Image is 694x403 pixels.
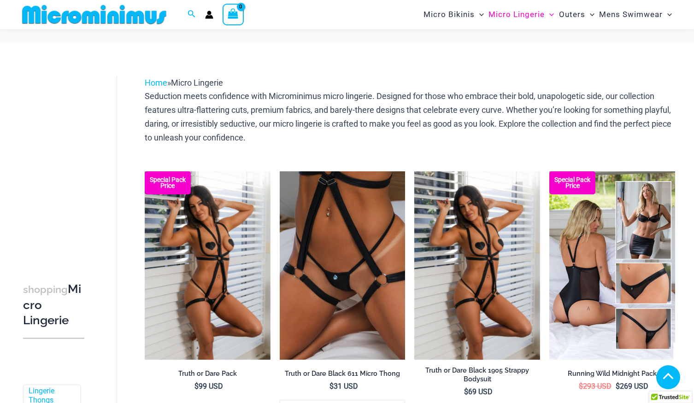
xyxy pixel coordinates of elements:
h3: Micro Lingerie [23,281,84,328]
span: $ [194,382,199,391]
span: Micro Lingerie [171,78,223,88]
span: Menu Toggle [585,3,594,26]
span: Micro Bikinis [423,3,475,26]
bdi: 31 USD [329,382,358,391]
img: Truth or Dare Black 1905 Bodysuit 611 Micro 07 [414,171,540,360]
a: Micro LingerieMenu ToggleMenu Toggle [486,3,556,26]
h2: Truth or Dare Black 1905 Strappy Bodysuit [414,366,540,383]
span: $ [616,382,620,391]
a: Truth or Dare Pack [145,369,271,381]
a: Account icon link [205,11,213,19]
a: Truth or Dare Black 1905 Bodysuit 611 Micro 07 Truth or Dare Black 1905 Bodysuit 611 Micro 06Trut... [145,171,271,360]
bdi: 293 USD [579,382,612,391]
a: Micro BikinisMenu ToggleMenu Toggle [421,3,486,26]
a: Mens SwimwearMenu ToggleMenu Toggle [597,3,674,26]
b: Special Pack Price [145,177,191,189]
b: Special Pack Price [549,177,595,189]
span: » [145,78,223,88]
span: shopping [23,284,68,295]
a: View Shopping Cart, empty [223,4,244,25]
h2: Truth or Dare Pack [145,369,271,378]
span: Menu Toggle [545,3,554,26]
img: Truth or Dare Black 1905 Bodysuit 611 Micro 07 [145,171,271,360]
a: Truth or Dare Black 611 Micro Thong [280,369,406,381]
a: Truth or Dare Black Micro 02Truth or Dare Black 1905 Bodysuit 611 Micro 12Truth or Dare Black 190... [280,171,406,360]
bdi: 99 USD [194,382,223,391]
p: Seduction meets confidence with Microminimus micro lingerie. Designed for those who embrace their... [145,89,675,144]
span: Menu Toggle [663,3,672,26]
bdi: 69 USD [464,387,493,396]
span: Mens Swimwear [599,3,663,26]
img: All Styles (1) [549,171,675,360]
img: Truth or Dare Black Micro 02 [280,171,406,360]
span: Menu Toggle [475,3,484,26]
a: Search icon link [188,9,196,20]
span: $ [464,387,468,396]
a: Home [145,78,167,88]
a: OutersMenu ToggleMenu Toggle [557,3,597,26]
h2: Truth or Dare Black 611 Micro Thong [280,369,406,378]
span: Outers [559,3,585,26]
img: MM SHOP LOGO FLAT [18,4,170,25]
a: Running Wild Midnight Pack [549,369,675,381]
a: Truth or Dare Black 1905 Strappy Bodysuit [414,366,540,387]
a: All Styles (1) Running Wild Midnight 1052 Top 6512 Bottom 04Running Wild Midnight 1052 Top 6512 B... [549,171,675,360]
span: $ [329,382,334,391]
h2: Running Wild Midnight Pack [549,369,675,378]
nav: Site Navigation [420,1,676,28]
span: $ [579,382,583,391]
a: Truth or Dare Black 1905 Bodysuit 611 Micro 07Truth or Dare Black 1905 Bodysuit 611 Micro 05Truth... [414,171,540,360]
span: Micro Lingerie [488,3,545,26]
bdi: 269 USD [616,382,648,391]
iframe: TrustedSite Certified [23,69,106,253]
